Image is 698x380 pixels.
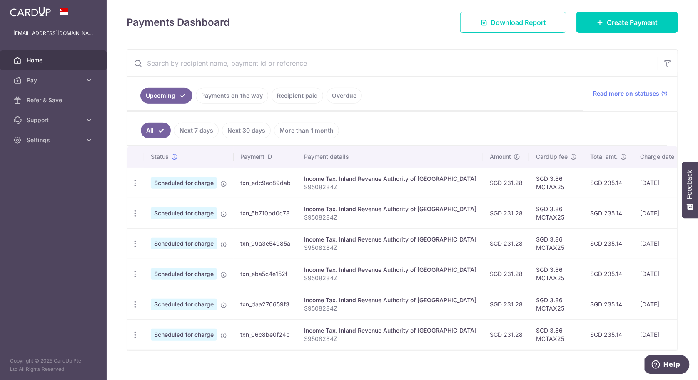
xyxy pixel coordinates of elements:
[583,228,633,259] td: SGD 235.14
[141,123,171,138] a: All
[645,355,690,376] iframe: Opens a widget where you can find more information
[304,205,476,213] div: Income Tax. Inland Revenue Authority of [GEOGRAPHIC_DATA]
[10,7,51,17] img: CardUp
[234,146,297,168] th: Payment ID
[583,168,633,198] td: SGD 235.14
[593,89,659,98] span: Read more on statuses
[633,168,690,198] td: [DATE]
[297,146,483,168] th: Payment details
[491,17,546,27] span: Download Report
[583,289,633,319] td: SGD 235.14
[27,136,82,144] span: Settings
[274,123,339,138] a: More than 1 month
[304,335,476,343] p: S9508284Z
[640,153,674,161] span: Charge date
[304,274,476,282] p: S9508284Z
[529,289,583,319] td: SGD 3.86 MCTAX25
[174,123,219,138] a: Next 7 days
[196,88,268,104] a: Payments on the way
[490,153,511,161] span: Amount
[304,296,476,304] div: Income Tax. Inland Revenue Authority of [GEOGRAPHIC_DATA]
[686,170,694,199] span: Feedback
[234,319,297,350] td: txn_06c8be0f24b
[607,17,658,27] span: Create Payment
[633,289,690,319] td: [DATE]
[633,198,690,228] td: [DATE]
[304,235,476,244] div: Income Tax. Inland Revenue Authority of [GEOGRAPHIC_DATA]
[304,213,476,222] p: S9508284Z
[682,162,698,218] button: Feedback - Show survey
[483,319,529,350] td: SGD 231.28
[27,76,82,84] span: Pay
[127,15,230,30] h4: Payments Dashboard
[327,88,362,104] a: Overdue
[529,319,583,350] td: SGD 3.86 MCTAX25
[483,228,529,259] td: SGD 231.28
[529,168,583,198] td: SGD 3.86 MCTAX25
[234,228,297,259] td: txn_99a3e54985a
[633,228,690,259] td: [DATE]
[151,268,217,280] span: Scheduled for charge
[304,266,476,274] div: Income Tax. Inland Revenue Authority of [GEOGRAPHIC_DATA]
[272,88,323,104] a: Recipient paid
[483,289,529,319] td: SGD 231.28
[633,259,690,289] td: [DATE]
[304,244,476,252] p: S9508284Z
[576,12,678,33] a: Create Payment
[151,153,169,161] span: Status
[536,153,568,161] span: CardUp fee
[151,299,217,310] span: Scheduled for charge
[151,329,217,341] span: Scheduled for charge
[583,319,633,350] td: SGD 235.14
[27,56,82,64] span: Home
[633,319,690,350] td: [DATE]
[593,89,668,98] a: Read more on statuses
[151,238,217,249] span: Scheduled for charge
[483,198,529,228] td: SGD 231.28
[483,259,529,289] td: SGD 231.28
[304,175,476,183] div: Income Tax. Inland Revenue Authority of [GEOGRAPHIC_DATA]
[529,259,583,289] td: SGD 3.86 MCTAX25
[460,12,566,33] a: Download Report
[27,116,82,124] span: Support
[583,198,633,228] td: SGD 235.14
[27,96,82,104] span: Refer & Save
[13,29,93,37] p: [EMAIL_ADDRESS][DOMAIN_NAME]
[140,88,192,104] a: Upcoming
[304,326,476,335] div: Income Tax. Inland Revenue Authority of [GEOGRAPHIC_DATA]
[151,207,217,219] span: Scheduled for charge
[151,177,217,189] span: Scheduled for charge
[234,198,297,228] td: txn_6b710bd0c78
[529,198,583,228] td: SGD 3.86 MCTAX25
[234,168,297,198] td: txn_edc9ec89dab
[304,183,476,191] p: S9508284Z
[304,304,476,313] p: S9508284Z
[529,228,583,259] td: SGD 3.86 MCTAX25
[590,153,618,161] span: Total amt.
[483,168,529,198] td: SGD 231.28
[234,289,297,319] td: txn_daa276659f3
[583,259,633,289] td: SGD 235.14
[234,259,297,289] td: txn_eba5c4e152f
[127,50,658,76] input: Search by recipient name, payment id or reference
[222,123,271,138] a: Next 30 days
